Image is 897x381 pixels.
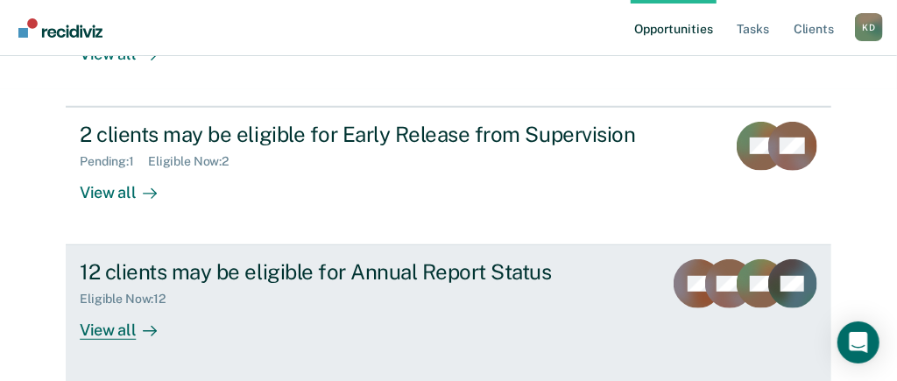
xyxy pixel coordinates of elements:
[80,154,148,169] div: Pending : 1
[18,18,102,38] img: Recidiviz
[148,154,243,169] div: Eligible Now : 2
[855,13,883,41] button: Profile dropdown button
[837,321,879,363] div: Open Intercom Messenger
[855,13,883,41] div: K D
[80,168,178,202] div: View all
[80,292,180,307] div: Eligible Now : 12
[80,259,649,285] div: 12 clients may be eligible for Annual Report Status
[80,122,695,147] div: 2 clients may be eligible for Early Release from Supervision
[80,307,178,341] div: View all
[66,107,831,245] a: 2 clients may be eligible for Early Release from SupervisionPending:1Eligible Now:2View all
